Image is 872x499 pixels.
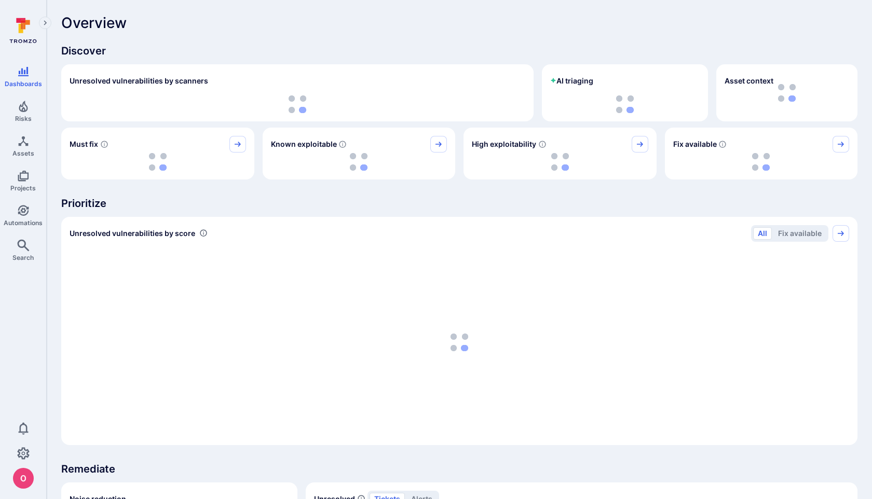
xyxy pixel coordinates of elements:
[100,140,108,148] svg: Risk score >=40 , missed SLA
[263,128,456,179] div: Known exploitable
[15,115,32,122] span: Risks
[149,153,167,171] img: Loading...
[673,153,850,171] div: loading spinner
[718,140,727,148] svg: Vulnerabilities with fix available
[472,153,648,171] div: loading spinner
[12,149,34,157] span: Assets
[61,128,254,179] div: Must fix
[538,140,547,148] svg: EPSS score ≥ 0.7
[10,184,36,192] span: Projects
[673,139,717,149] span: Fix available
[42,19,49,27] i: Expand navigation menu
[70,76,208,86] h2: Unresolved vulnerabilities by scanners
[61,15,127,31] span: Overview
[464,128,657,179] div: High exploitability
[70,248,849,437] div: loading spinner
[725,76,773,86] span: Asset context
[773,227,826,240] button: Fix available
[13,468,34,489] img: ACg8ocJcCe-YbLxGm5tc0PuNRxmgP8aEm0RBXn6duO8aeMVK9zjHhw=s96-c
[61,462,857,476] span: Remediate
[752,153,770,171] img: Loading...
[13,468,34,489] div: oleg malkov
[451,334,468,351] img: Loading...
[271,139,337,149] span: Known exploitable
[289,95,306,113] img: Loading...
[4,219,43,227] span: Automations
[5,80,42,88] span: Dashboards
[616,95,634,113] img: Loading...
[12,254,34,261] span: Search
[472,139,536,149] span: High exploitability
[70,139,98,149] span: Must fix
[665,128,858,179] div: Fix available
[338,140,347,148] svg: Confirmed exploitable by KEV
[199,228,208,239] div: Number of vulnerabilities in status 'Open' 'Triaged' and 'In process' grouped by score
[550,95,700,113] div: loading spinner
[550,76,593,86] h2: AI triaging
[350,153,367,171] img: Loading...
[753,227,772,240] button: All
[271,153,447,171] div: loading spinner
[61,196,857,211] span: Prioritize
[39,17,51,29] button: Expand navigation menu
[70,153,246,171] div: loading spinner
[70,228,195,239] span: Unresolved vulnerabilities by score
[70,95,525,113] div: loading spinner
[551,153,569,171] img: Loading...
[61,44,857,58] span: Discover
